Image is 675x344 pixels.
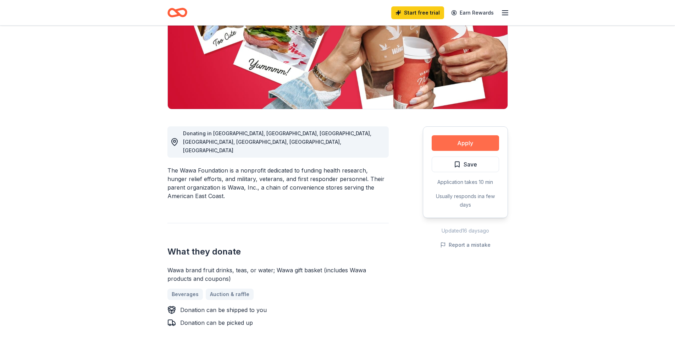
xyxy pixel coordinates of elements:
[447,6,498,19] a: Earn Rewards
[180,306,267,314] div: Donation can be shipped to you
[167,246,389,257] h2: What they donate
[183,130,371,153] span: Donating in [GEOGRAPHIC_DATA], [GEOGRAPHIC_DATA], [GEOGRAPHIC_DATA], [GEOGRAPHIC_DATA], [GEOGRAPH...
[440,241,491,249] button: Report a mistake
[432,178,499,186] div: Application takes 10 min
[464,160,477,169] span: Save
[432,192,499,209] div: Usually responds in a few days
[180,318,253,327] div: Donation can be picked up
[391,6,444,19] a: Start free trial
[167,266,389,283] div: Wawa brand fruit drinks, teas, or water; Wawa gift basket (includes Wawa products and coupons)
[432,135,499,151] button: Apply
[423,226,508,235] div: Updated 16 days ago
[167,4,187,21] a: Home
[432,157,499,172] button: Save
[167,166,389,200] div: The Wawa Foundation is a nonprofit dedicated to funding health research, hunger relief efforts, a...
